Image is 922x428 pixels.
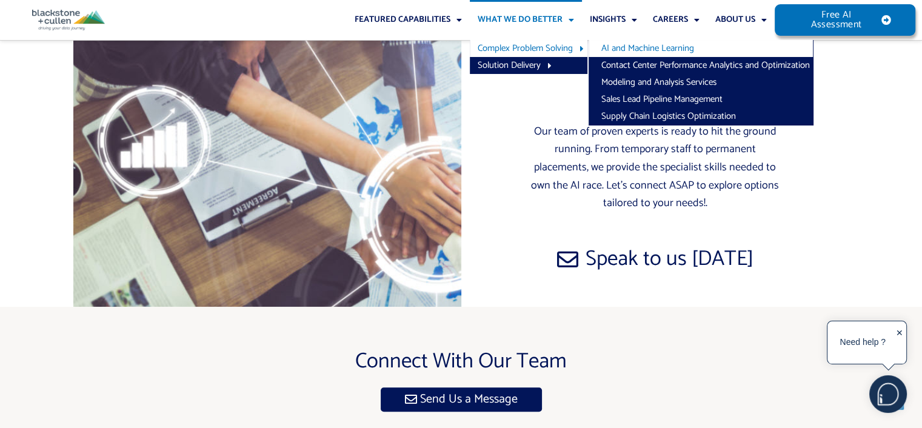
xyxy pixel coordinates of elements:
[589,40,813,57] a: AI and Machine Learning
[870,376,906,412] img: users%2F5SSOSaKfQqXq3cFEnIZRYMEs4ra2%2Fmedia%2Fimages%2F-Bulle%20blanche%20sans%20fond%20%2B%20ma...
[589,57,813,74] a: Contact Center Performance Analytics and Optimization
[589,40,813,125] ul: Complex Problem Solving
[122,348,801,376] h2: Connect with our Team
[470,40,587,57] a: Complex Problem Solving
[528,123,783,213] p: Our team of proven experts is ready to hit the ground running. From temporary staff to permanent ...
[589,108,813,125] a: Supply Chain Logistics Optimization
[589,74,813,91] a: Modeling and Analysis Services
[470,57,587,74] a: Solution Delivery
[829,323,896,362] div: Need help ?
[589,91,813,108] a: Sales Lead Pipeline Management
[467,35,843,53] p: Struggling to build an AI dream team?
[381,387,542,412] a: Send Us a Message
[420,393,518,406] span: Send Us a Message
[799,10,874,30] span: Free AI Assessment
[533,242,778,276] a: Speak to us [DATE]
[896,324,903,362] div: ✕
[586,249,753,270] span: Speak to us [DATE]
[775,4,915,36] a: Free AI Assessment
[470,40,587,74] ul: What We Do Better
